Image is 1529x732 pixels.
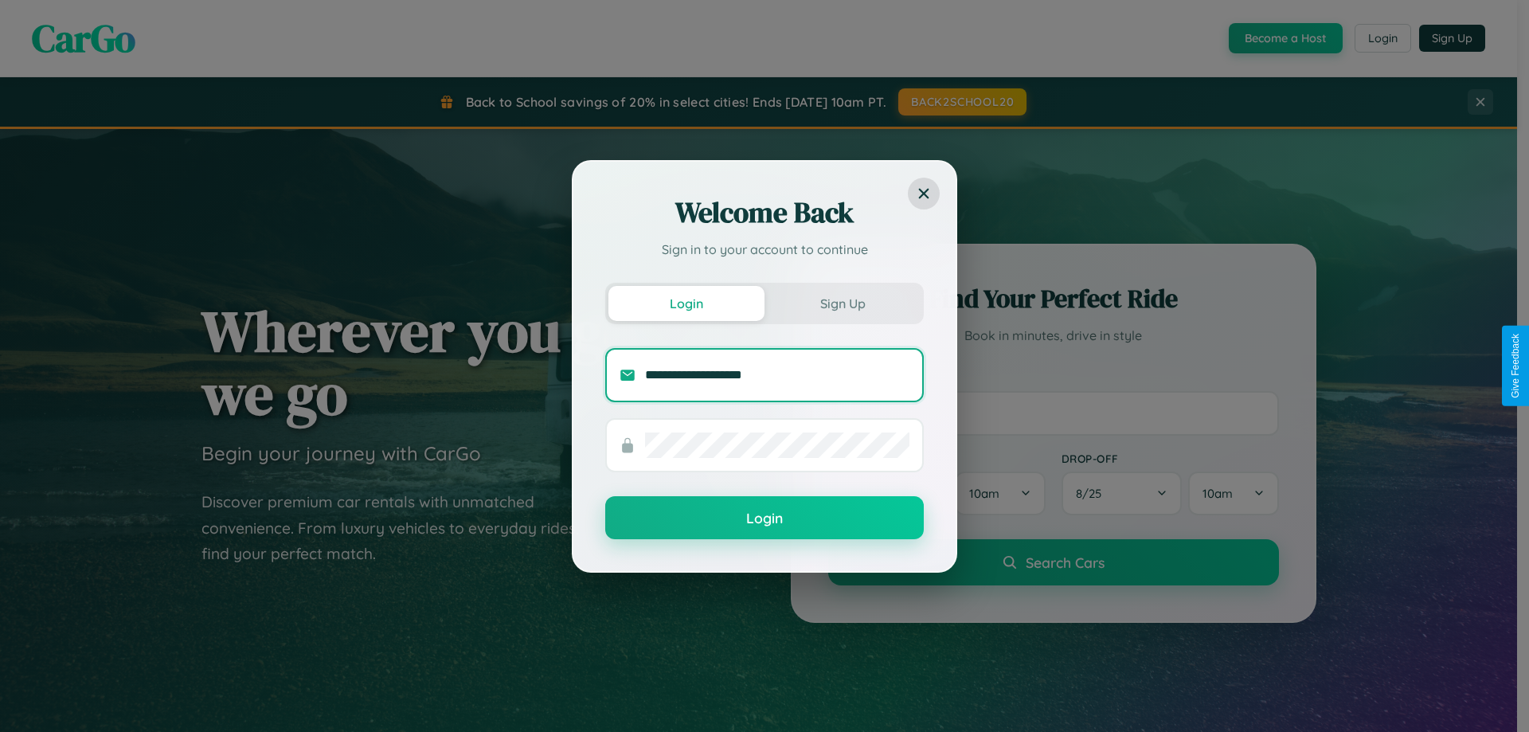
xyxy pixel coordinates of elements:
[605,240,924,259] p: Sign in to your account to continue
[605,496,924,539] button: Login
[1510,334,1521,398] div: Give Feedback
[608,286,764,321] button: Login
[605,194,924,232] h2: Welcome Back
[764,286,921,321] button: Sign Up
